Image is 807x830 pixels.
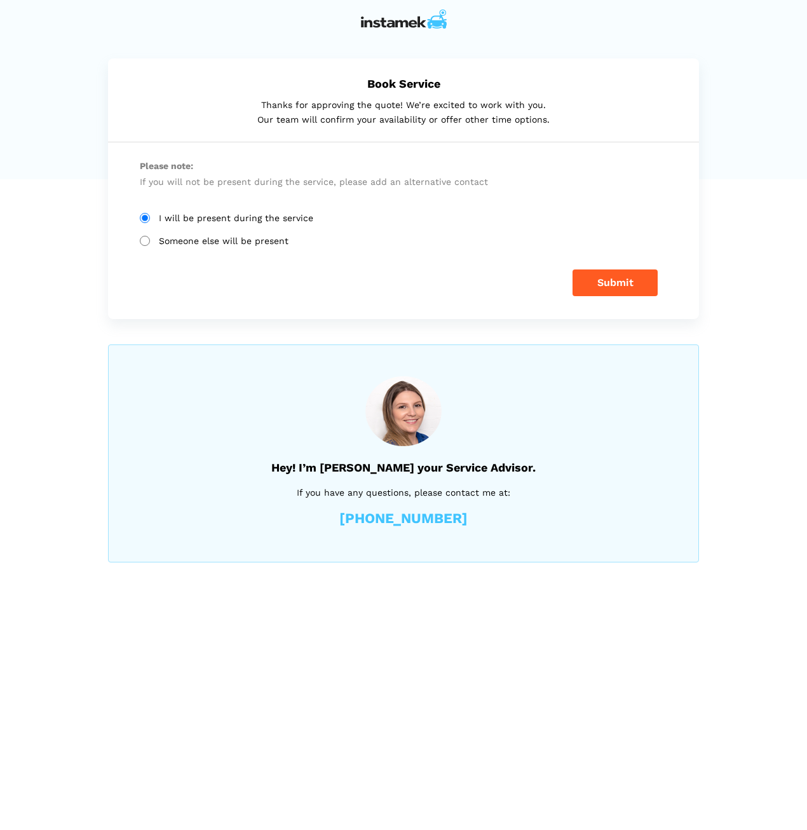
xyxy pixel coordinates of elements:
[140,98,667,126] p: Thanks for approving the quote! We’re excited to work with you. Our team will confirm your availa...
[140,236,150,246] input: Someone else will be present
[140,213,667,224] label: I will be present during the service
[140,461,667,474] h5: Hey! I’m [PERSON_NAME] your Service Advisor.
[140,213,150,223] input: I will be present during the service
[140,486,667,500] p: If you have any questions, please contact me at:
[140,158,667,174] span: Please note:
[339,512,468,526] a: [PHONE_NUMBER]
[140,77,667,90] h5: Book Service
[140,158,667,189] p: If you will not be present during the service, please add an alternative contact
[573,269,658,296] button: Submit
[140,236,667,247] label: Someone else will be present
